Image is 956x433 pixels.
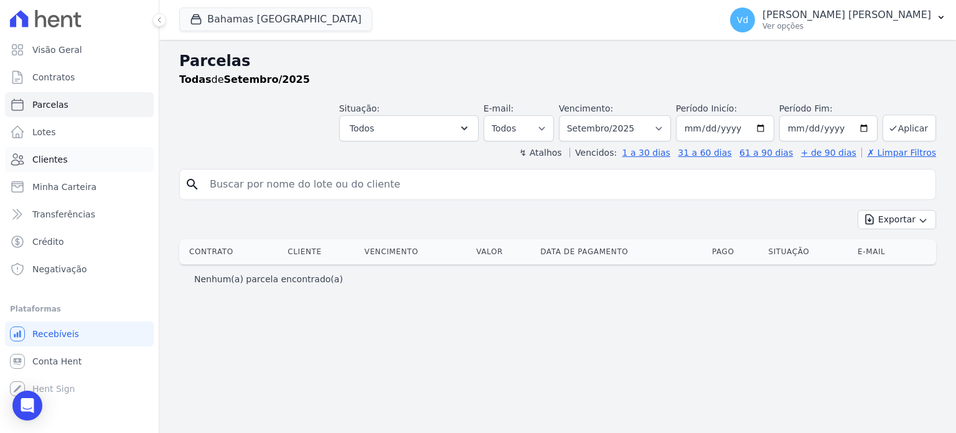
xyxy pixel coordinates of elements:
p: Ver opções [762,21,931,31]
a: Clientes [5,147,154,172]
a: Conta Hent [5,349,154,374]
a: + de 90 dias [801,148,856,158]
label: ↯ Atalhos [519,148,561,158]
a: ✗ Limpar Filtros [861,148,936,158]
th: E-mail [853,239,919,264]
span: Transferências [32,208,95,221]
div: Plataformas [10,302,149,316]
span: Conta Hent [32,355,82,368]
a: Visão Geral [5,37,154,62]
button: Vd [PERSON_NAME] [PERSON_NAME] Ver opções [720,2,956,37]
a: 1 a 30 dias [622,148,670,158]
button: Aplicar [883,115,936,141]
a: Minha Carteira [5,174,154,199]
th: Cliente [283,239,359,264]
th: Vencimento [360,239,472,264]
a: Lotes [5,120,154,145]
a: Transferências [5,202,154,227]
a: 31 a 60 dias [678,148,731,158]
label: E-mail: [484,103,514,113]
a: Negativação [5,257,154,282]
h2: Parcelas [179,50,936,72]
a: Contratos [5,65,154,90]
p: de [179,72,310,87]
th: Pago [707,239,764,264]
span: Recebíveis [32,328,79,340]
i: search [185,177,200,192]
strong: Todas [179,74,212,85]
button: Exportar [858,210,936,229]
a: Crédito [5,229,154,254]
a: 61 a 90 dias [739,148,793,158]
p: [PERSON_NAME] [PERSON_NAME] [762,9,931,21]
th: Situação [763,239,853,264]
input: Buscar por nome do lote ou do cliente [202,172,930,197]
span: Parcelas [32,98,68,111]
strong: Setembro/2025 [224,74,310,85]
label: Situação: [339,103,380,113]
label: Vencidos: [569,148,617,158]
span: Minha Carteira [32,181,96,193]
label: Período Fim: [779,102,878,115]
button: Bahamas [GEOGRAPHIC_DATA] [179,7,372,31]
th: Contrato [179,239,283,264]
a: Parcelas [5,92,154,117]
span: Lotes [32,126,56,138]
label: Período Inicío: [676,103,737,113]
th: Valor [471,239,535,264]
a: Recebíveis [5,321,154,346]
span: Contratos [32,71,75,83]
span: Visão Geral [32,44,82,56]
p: Nenhum(a) parcela encontrado(a) [194,273,343,285]
th: Data de Pagamento [535,239,707,264]
span: Crédito [32,236,64,248]
span: Clientes [32,153,67,166]
div: Open Intercom Messenger [12,391,42,421]
button: Todos [339,115,479,141]
span: Vd [737,16,748,24]
span: Negativação [32,263,87,275]
span: Todos [350,121,374,136]
label: Vencimento: [559,103,613,113]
